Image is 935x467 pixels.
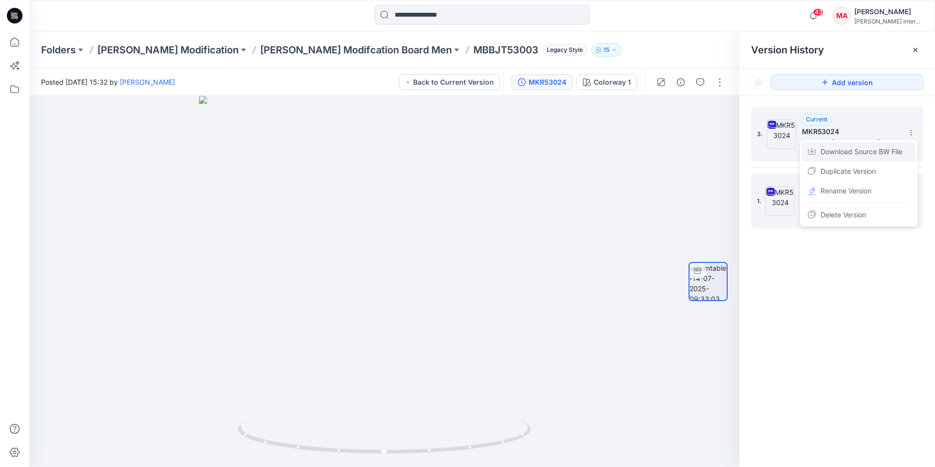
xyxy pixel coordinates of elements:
[41,43,76,57] a: Folders
[751,44,824,56] span: Version History
[751,74,767,90] button: Show Hidden Versions
[591,43,622,57] button: 15
[757,130,763,139] span: 3.
[473,43,538,57] p: MBBJT53003
[765,187,795,216] img: MKR53024
[813,8,824,16] span: 43
[542,44,587,56] span: Legacy Style
[767,119,796,149] img: MKR53024
[821,209,866,221] span: Delete Version
[806,116,827,123] span: Current
[41,77,175,87] span: Posted [DATE] 15:32 by
[97,43,239,57] a: [PERSON_NAME] Modification
[594,77,631,88] div: Colorway 1
[512,74,573,90] button: MKR53024
[603,45,609,55] p: 15
[260,43,452,57] a: [PERSON_NAME] Modifcation Board Men
[577,74,637,90] button: Colorway 1
[854,18,923,25] div: [PERSON_NAME] International
[821,185,871,197] span: Rename Version
[399,74,500,90] button: Back to Current Version
[529,77,566,88] div: MKR53024
[821,146,902,158] span: Download Source BW File
[120,78,175,86] a: [PERSON_NAME]
[538,43,587,57] button: Legacy Style
[833,7,850,24] div: MA
[821,165,876,177] span: Duplicate Version
[673,74,689,90] button: Details
[802,126,900,138] h5: MKR53024
[771,74,923,90] button: Add version
[690,263,727,300] img: turntable-14-07-2025-09:33:03
[854,6,923,18] div: [PERSON_NAME]
[912,46,919,54] button: Close
[757,197,761,206] span: 1.
[802,138,900,147] span: Posted by: Astrid Niegsch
